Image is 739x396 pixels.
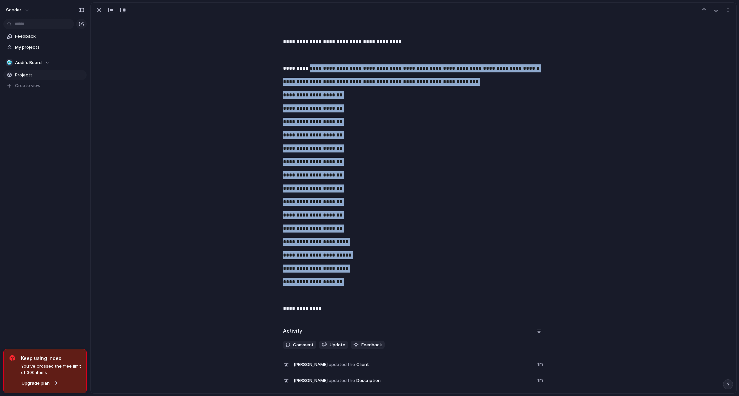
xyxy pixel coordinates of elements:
[294,360,532,369] span: Client
[15,44,84,51] span: My projects
[330,342,345,348] span: Update
[283,341,316,349] button: Comment
[6,59,13,66] div: 🥶
[329,361,355,368] span: updated the
[293,342,314,348] span: Comment
[3,70,87,80] a: Projects
[3,42,87,52] a: My projects
[21,355,81,362] span: Keep using Index
[536,376,544,384] span: 4m
[351,341,385,349] button: Feedback
[3,31,87,41] a: Feedback
[329,377,355,384] span: updated the
[20,379,60,388] button: Upgrade plan
[294,376,532,385] span: Description
[283,327,302,335] h2: Activity
[15,33,84,40] span: Feedback
[15,59,42,66] span: Audi's Board
[6,7,21,13] span: sonder
[294,361,328,368] span: [PERSON_NAME]
[319,341,348,349] button: Update
[15,72,84,78] span: Projects
[3,5,33,15] button: sonder
[22,380,50,387] span: Upgrade plan
[361,342,382,348] span: Feedback
[294,377,328,384] span: [PERSON_NAME]
[536,360,544,368] span: 4m
[21,363,81,376] span: You've crossed the free limit of 300 items
[3,81,87,91] button: Create view
[3,58,87,68] button: 🥶Audi's Board
[15,82,41,89] span: Create view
